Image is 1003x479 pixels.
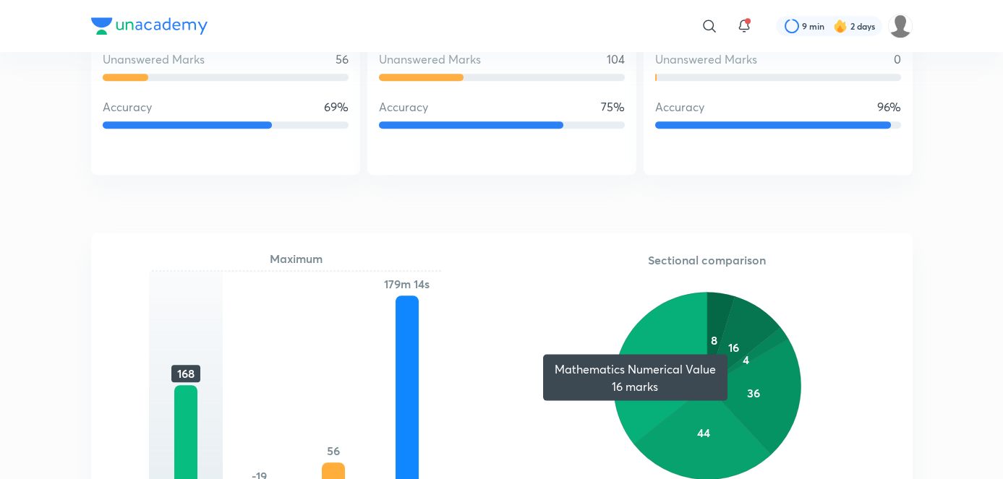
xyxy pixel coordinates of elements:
p: Unanswered Marks [655,51,757,68]
p: Accuracy [103,98,152,116]
text: 44 [697,425,710,440]
img: SUBHRANGSU DAS [888,14,913,38]
text: 60 [658,358,672,373]
img: streak [833,19,848,33]
h5: 168 [171,365,200,382]
p: 75% [601,98,625,116]
p: 96% [877,98,901,116]
h5: 179m 14s [378,275,435,293]
p: 0 [894,51,901,68]
text: 36 [747,385,760,400]
text: 16 [728,340,739,355]
h5: Sectional comparison [525,251,889,269]
text: 4 [743,352,749,367]
p: 104 [607,51,625,68]
h5: Maximum [149,250,444,267]
p: Accuracy [655,98,704,116]
h5: 56 [321,442,346,459]
p: Accuracy [379,98,428,116]
p: Unanswered Marks [379,51,481,68]
p: 56 [336,51,349,68]
text: 8 [711,332,717,347]
img: Company Logo [91,17,208,35]
p: Unanswered Marks [103,51,205,68]
p: 69% [324,98,349,116]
